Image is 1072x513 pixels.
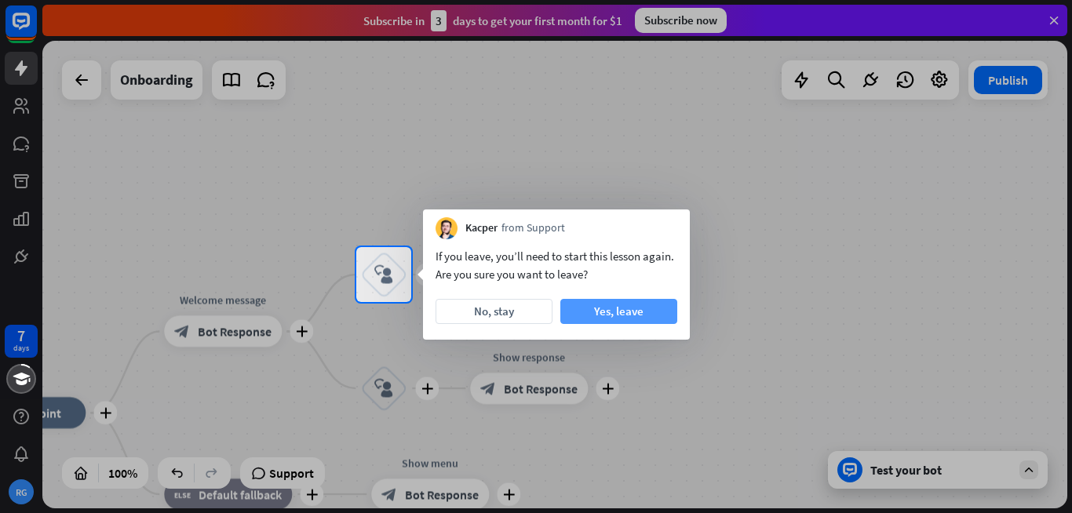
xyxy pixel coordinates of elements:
[501,220,565,236] span: from Support
[436,299,552,324] button: No, stay
[465,220,498,236] span: Kacper
[374,265,393,284] i: block_user_input
[436,247,677,283] div: If you leave, you’ll need to start this lesson again. Are you sure you want to leave?
[13,6,60,53] button: Open LiveChat chat widget
[560,299,677,324] button: Yes, leave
